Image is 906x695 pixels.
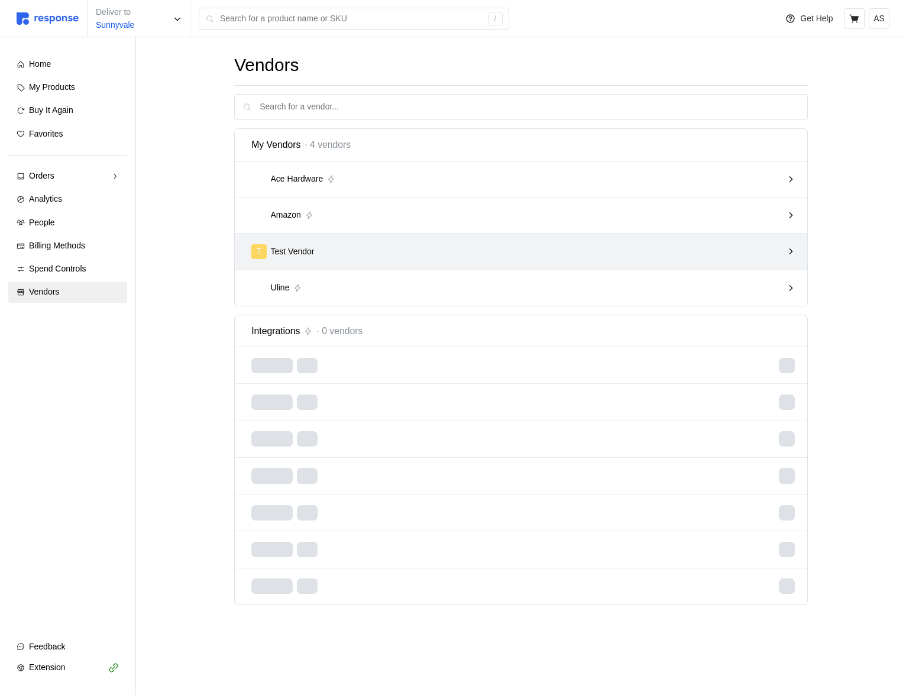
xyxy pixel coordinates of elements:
p: T [257,245,262,258]
p: Uline [271,282,290,295]
span: Feedback [29,642,65,651]
span: Favorites [29,129,63,138]
p: Sunnyvale [96,19,134,32]
span: Analytics [29,194,62,203]
button: Get Help [778,8,840,30]
input: Search for a vendor... [260,95,799,120]
p: Get Help [800,12,833,25]
a: People [8,212,127,234]
span: Buy It Again [29,105,73,115]
span: Home [29,59,51,69]
a: Favorites [8,124,127,145]
a: Orders [8,166,127,187]
input: Search for a product name or SKU [220,8,482,30]
a: Spend Controls [8,258,127,280]
span: · 4 vendors [305,137,351,152]
p: Ace Hardware [271,173,323,186]
p: Amazon [271,209,301,222]
span: · 0 vendors [316,324,363,338]
a: My Products [8,77,127,98]
p: Test Vendor [271,245,315,258]
span: My Vendors [251,137,300,152]
div: Orders [29,170,106,183]
p: AS [873,12,885,25]
a: Buy It Again [8,100,127,121]
a: Vendors [8,282,127,303]
span: Extension [29,662,65,672]
span: People [29,218,55,227]
a: Billing Methods [8,235,127,257]
h1: Vendors [234,54,808,77]
button: Extension [8,657,127,678]
div: / [488,12,503,26]
span: Vendors [29,287,59,296]
a: Home [8,54,127,75]
span: Spend Controls [29,264,86,273]
span: Billing Methods [29,241,85,250]
button: Feedback [8,636,127,658]
img: svg%3e [17,12,79,25]
p: Deliver to [96,6,134,19]
button: AS [869,8,889,29]
span: My Products [29,82,75,92]
a: Analytics [8,189,127,210]
span: Integrations [251,324,300,338]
